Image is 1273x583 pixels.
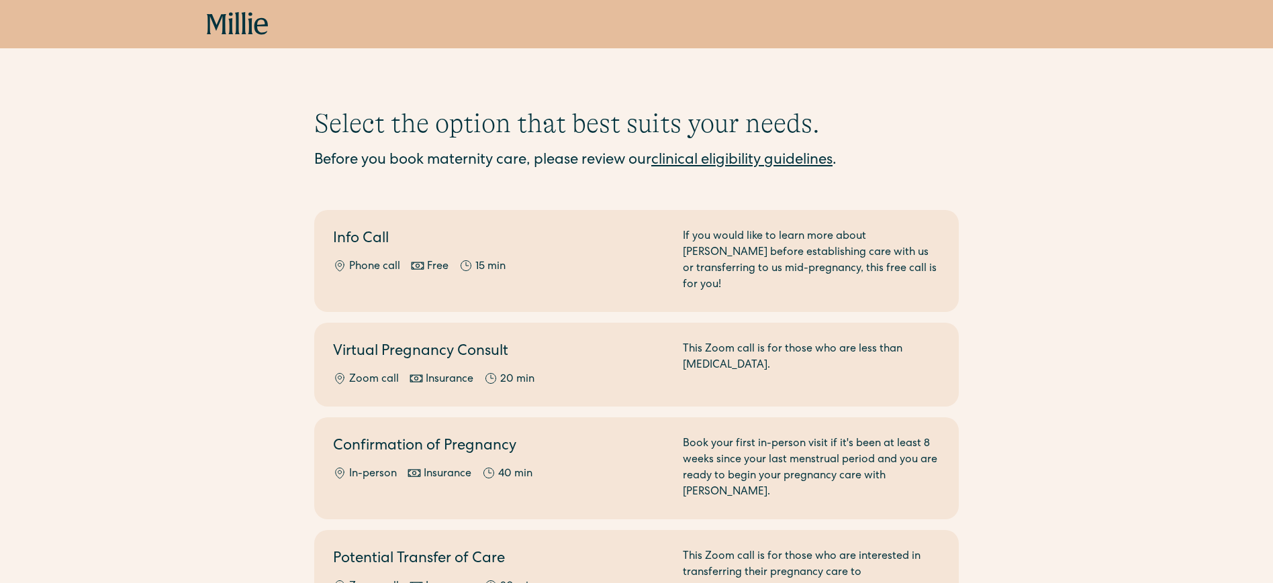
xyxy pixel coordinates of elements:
a: clinical eligibility guidelines [651,154,833,168]
div: Zoom call [349,372,399,388]
a: Info CallPhone callFree15 minIf you would like to learn more about [PERSON_NAME] before establish... [314,210,959,312]
h2: Virtual Pregnancy Consult [333,341,667,364]
h2: Info Call [333,229,667,251]
h2: Potential Transfer of Care [333,549,667,571]
div: 40 min [498,466,532,482]
div: In-person [349,466,397,482]
div: Insurance [426,372,473,388]
div: Phone call [349,259,400,275]
div: 20 min [500,372,534,388]
div: Book your first in-person visit if it's been at least 8 weeks since your last menstrual period an... [683,436,940,500]
div: Insurance [424,466,471,482]
h2: Confirmation of Pregnancy [333,436,667,458]
div: This Zoom call is for those who are less than [MEDICAL_DATA]. [683,341,940,388]
div: 15 min [475,259,506,275]
div: Free [427,259,449,275]
h1: Select the option that best suits your needs. [314,107,959,140]
div: If you would like to learn more about [PERSON_NAME] before establishing care with us or transferr... [683,229,940,293]
a: Virtual Pregnancy ConsultZoom callInsurance20 minThis Zoom call is for those who are less than [M... [314,323,959,407]
a: Confirmation of PregnancyIn-personInsurance40 minBook your first in-person visit if it's been at ... [314,417,959,519]
div: Before you book maternity care, please review our . [314,150,959,172]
